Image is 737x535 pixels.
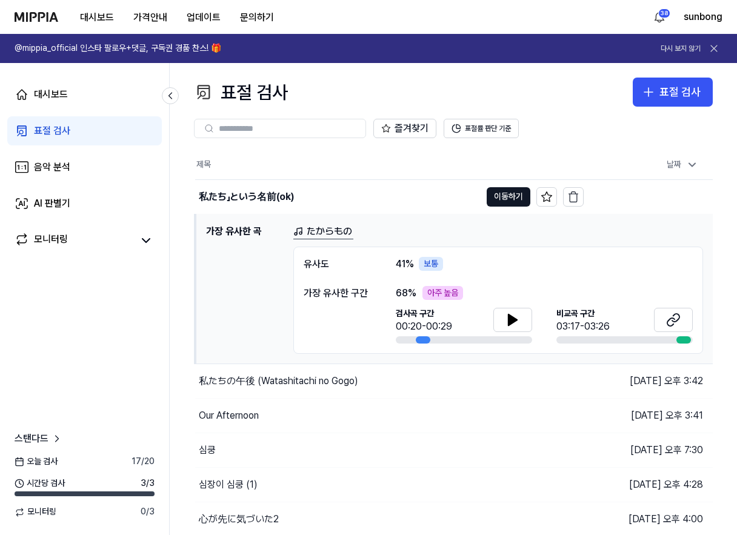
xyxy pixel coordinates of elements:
[15,431,48,446] span: 스탠다드
[141,477,155,490] span: 3 / 3
[34,196,70,211] div: AI 판별기
[199,408,259,423] div: Our Afternoon
[15,12,58,22] img: logo
[34,160,70,174] div: 음악 분석
[396,286,416,301] span: 68 %
[684,10,722,24] button: sunbong
[584,433,713,468] td: [DATE] 오후 7:30
[444,119,519,138] button: 표절률 판단 기준
[7,153,162,182] a: 음악 분석
[199,443,216,457] div: 심쿵
[15,456,58,468] span: 오늘 검사
[659,84,701,101] div: 표절 검사
[34,124,70,138] div: 표절 검사
[15,232,133,249] a: 모니터링
[556,308,610,320] span: 비교곡 구간
[70,5,124,30] button: 대시보드
[304,257,372,271] div: 유사도
[396,319,452,334] div: 00:20-00:29
[177,1,230,34] a: 업데이트
[304,286,372,301] div: 가장 유사한 구간
[206,224,284,354] h1: 가장 유사한 곡
[132,456,155,468] span: 17 / 20
[15,431,63,446] a: 스탠다드
[633,78,713,107] button: 표절 검사
[199,190,294,204] div: 私たち」という名前(ok)
[199,512,279,527] div: 心が先に気づいた2
[487,187,530,207] button: 이동하기
[373,119,436,138] button: 즐겨찾기
[7,80,162,109] a: 대시보드
[652,10,667,24] img: 알림
[584,364,713,399] td: [DATE] 오후 3:42
[662,155,703,174] div: 날짜
[396,257,414,271] span: 41 %
[293,224,353,239] a: たからもの
[661,44,701,54] button: 다시 보지 않기
[141,506,155,518] span: 0 / 3
[658,8,670,18] div: 38
[584,179,713,214] td: [DATE] 오후 3:43
[556,319,610,334] div: 03:17-03:26
[7,116,162,145] a: 표절 검사
[34,232,68,249] div: 모니터링
[199,477,258,492] div: 심장이 심쿵 (1)
[230,5,284,30] button: 문의하기
[195,150,584,179] th: 제목
[15,477,65,490] span: 시간당 검사
[584,468,713,502] td: [DATE] 오후 4:28
[34,87,68,102] div: 대시보드
[422,286,463,301] div: 아주 높음
[15,42,221,55] h1: @mippia_official 인스타 팔로우+댓글, 구독권 경품 찬스! 🎁
[7,189,162,218] a: AI 판별기
[124,5,177,30] button: 가격안내
[15,506,56,518] span: 모니터링
[396,308,452,320] span: 검사곡 구간
[177,5,230,30] button: 업데이트
[584,399,713,433] td: [DATE] 오후 3:41
[419,257,443,271] div: 보통
[650,7,669,27] button: 알림38
[199,374,358,388] div: 私たちの午後 (Watashitachi no Gogo)
[194,78,288,107] div: 표절 검사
